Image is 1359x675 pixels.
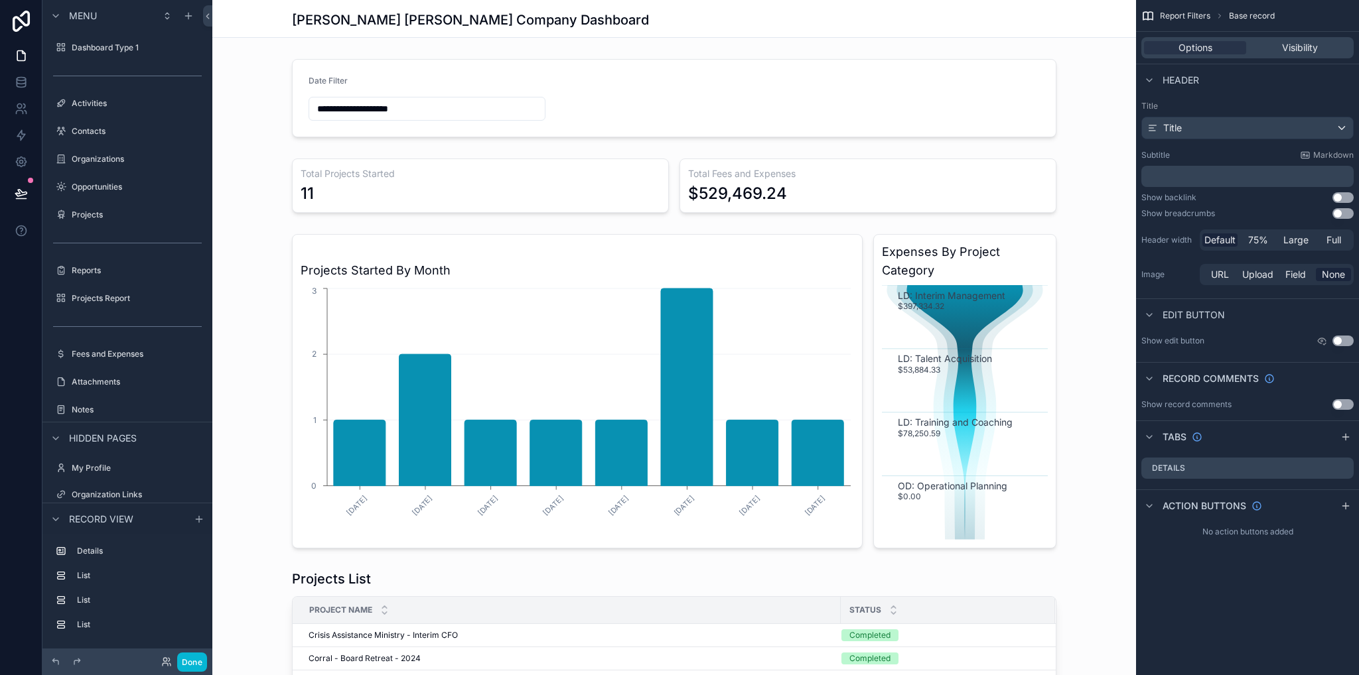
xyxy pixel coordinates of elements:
[1283,233,1309,247] span: Large
[1300,150,1354,160] a: Markdown
[1163,308,1225,322] span: Edit button
[1141,166,1354,187] div: scrollable content
[1163,74,1199,87] span: Header
[1229,11,1275,21] span: Base record
[1326,233,1341,247] span: Full
[1141,117,1354,139] button: Title
[309,605,372,615] span: Project Name
[50,204,204,225] a: Projects
[72,463,202,473] label: My Profile
[1163,430,1186,444] span: Tabs
[72,210,202,220] label: Projects
[72,265,202,276] label: Reports
[50,176,204,198] a: Opportunities
[72,182,202,192] label: Opportunities
[72,404,202,415] label: Notes
[177,652,207,672] button: Done
[1136,521,1359,542] div: No action buttons added
[50,458,204,479] a: My Profile
[1163,499,1246,513] span: Action buttons
[72,349,202,359] label: Fees and Expenses
[50,149,204,170] a: Organizations
[1141,208,1215,219] div: Show breadcrumbs
[1141,192,1196,203] div: Show backlink
[77,546,199,556] label: Details
[50,37,204,58] a: Dashboard Type 1
[72,126,202,137] label: Contacts
[50,399,204,420] a: Notes
[69,432,137,445] span: Hidden pages
[1141,336,1204,346] label: Show edit button
[1160,11,1210,21] span: Report Filters
[77,570,199,581] label: List
[1282,41,1318,54] span: Visibility
[292,11,649,29] h1: [PERSON_NAME] [PERSON_NAME] Company Dashboard
[50,343,204,365] a: Fees and Expenses
[50,371,204,393] a: Attachments
[1152,463,1185,473] label: Details
[72,42,202,53] label: Dashboard Type 1
[1141,235,1194,245] label: Header width
[1204,233,1236,247] span: Default
[69,513,133,526] span: Record view
[77,619,199,630] label: List
[50,260,204,281] a: Reports
[1242,268,1273,281] span: Upload
[1141,269,1194,280] label: Image
[72,377,202,387] label: Attachments
[1141,399,1232,410] div: Show record comments
[1248,233,1268,247] span: 75%
[72,98,202,109] label: Activities
[1313,150,1354,160] span: Markdown
[42,534,212,648] div: scrollable content
[77,595,199,605] label: List
[50,288,204,309] a: Projects Report
[1141,150,1170,160] label: Subtitle
[72,293,202,304] label: Projects Report
[50,121,204,142] a: Contacts
[1211,268,1229,281] span: URL
[1285,268,1306,281] span: Field
[50,93,204,114] a: Activities
[1163,121,1182,135] span: Title
[50,484,204,505] a: Organization Links
[1163,372,1259,385] span: Record comments
[69,9,97,23] span: Menu
[1322,268,1345,281] span: None
[1179,41,1212,54] span: Options
[72,489,202,500] label: Organization Links
[849,605,881,615] span: Status
[72,154,202,164] label: Organizations
[1141,101,1354,111] label: Title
